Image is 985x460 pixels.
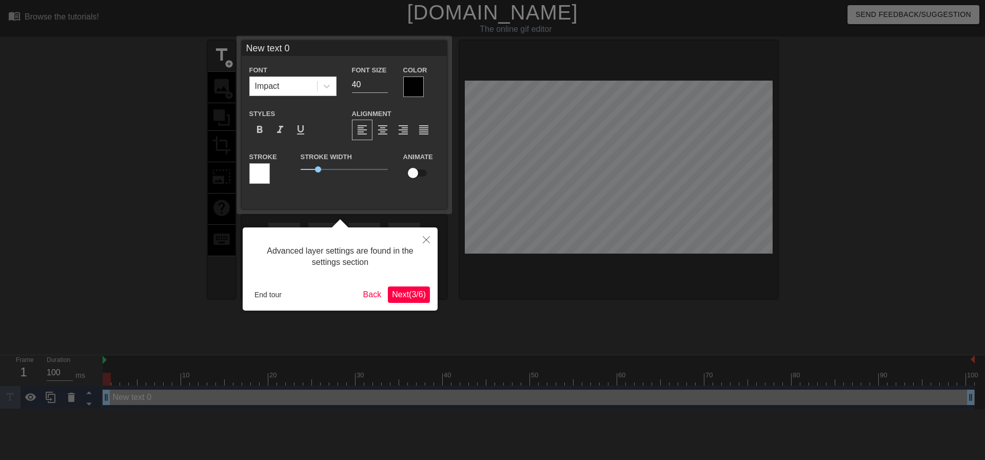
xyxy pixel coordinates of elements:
[250,287,286,302] button: End tour
[392,290,426,299] span: Next ( 3 / 6 )
[359,286,386,303] button: Back
[250,235,430,279] div: Advanced layer settings are found in the settings section
[415,227,438,251] button: Close
[388,286,430,303] button: Next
